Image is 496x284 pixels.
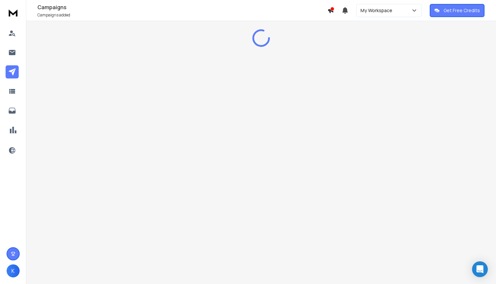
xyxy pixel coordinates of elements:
p: My Workspace [361,7,395,14]
img: logo [7,7,20,19]
p: Get Free Credits [444,7,480,14]
button: K [7,264,20,277]
p: Campaigns added [37,12,327,18]
button: Get Free Credits [430,4,485,17]
h1: Campaigns [37,3,327,11]
div: Open Intercom Messenger [472,261,488,277]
